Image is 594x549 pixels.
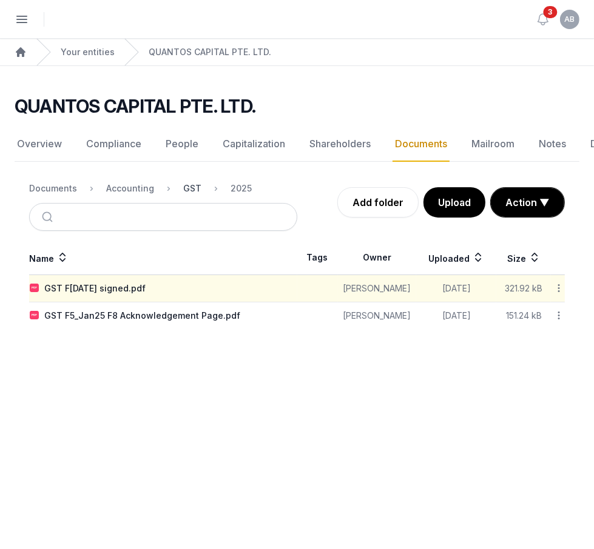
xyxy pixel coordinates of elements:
[491,188,564,217] button: Action ▼
[442,310,471,321] span: [DATE]
[29,174,297,203] nav: Breadcrumb
[106,182,154,195] div: Accounting
[496,302,551,330] td: 151.24 kB
[424,187,485,218] button: Upload
[231,182,252,195] div: 2025
[338,241,417,275] th: Owner
[163,127,201,162] a: People
[307,127,373,162] a: Shareholders
[469,127,517,162] a: Mailroom
[61,46,115,58] a: Your entities
[35,204,63,230] button: Submit
[15,95,255,117] h2: QUANTOS CAPITAL PTE. LTD.
[149,46,271,58] a: QUANTOS CAPITAL PTE. LTD.
[29,182,77,195] div: Documents
[565,16,575,23] span: AB
[183,182,201,195] div: GST
[416,241,496,275] th: Uploaded
[338,302,417,330] td: [PERSON_NAME]
[338,275,417,302] td: [PERSON_NAME]
[30,311,39,321] img: pdf.svg
[337,187,419,218] a: Add folder
[544,6,558,18] span: 3
[44,310,240,322] div: GST F5_Jan25 F8 Acknowledgement Page.pdf
[393,127,450,162] a: Documents
[297,241,338,275] th: Tags
[536,127,569,162] a: Notes
[442,283,471,293] span: [DATE]
[496,275,551,302] td: 321.92 kB
[560,10,579,29] button: AB
[29,241,297,275] th: Name
[220,127,288,162] a: Capitalization
[84,127,144,162] a: Compliance
[15,127,579,162] nav: Tabs
[44,282,146,294] div: GST F[DATE] signed.pdf
[30,284,39,293] img: pdf.svg
[496,241,551,275] th: Size
[15,127,64,162] a: Overview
